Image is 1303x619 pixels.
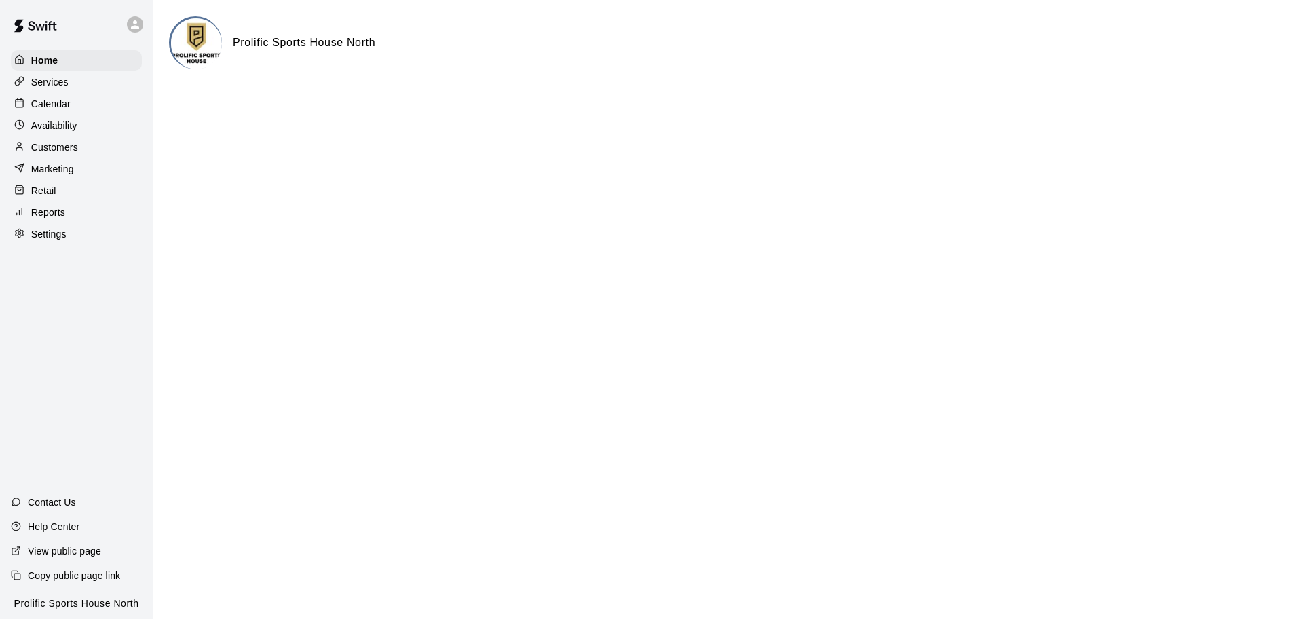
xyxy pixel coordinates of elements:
a: Availability [11,115,142,136]
p: Retail [31,184,56,198]
img: Prolific Sports House North logo [171,18,222,69]
p: Prolific Sports House North [14,597,139,611]
p: Customers [31,140,78,154]
a: Services [11,72,142,92]
p: Copy public page link [28,569,120,582]
p: Calendar [31,97,71,111]
p: Settings [31,227,67,241]
a: Home [11,50,142,71]
p: View public page [28,544,101,558]
a: Customers [11,137,142,157]
a: Calendar [11,94,142,114]
p: Help Center [28,520,79,533]
p: Availability [31,119,77,132]
p: Services [31,75,69,89]
p: Reports [31,206,65,219]
a: Marketing [11,159,142,179]
p: Contact Us [28,495,76,509]
p: Marketing [31,162,74,176]
a: Retail [11,181,142,201]
h6: Prolific Sports House North [233,34,375,52]
p: Home [31,54,58,67]
a: Reports [11,202,142,223]
a: Settings [11,224,142,244]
